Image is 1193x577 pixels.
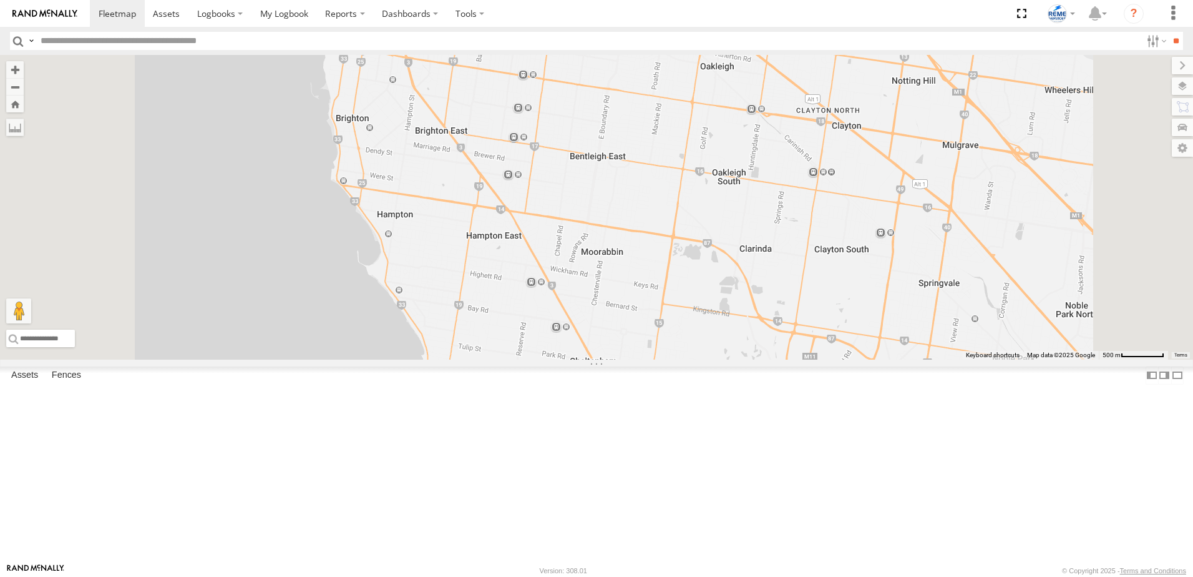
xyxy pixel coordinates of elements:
button: Map Scale: 500 m per 66 pixels [1099,351,1168,360]
button: Drag Pegman onto the map to open Street View [6,298,31,323]
button: Keyboard shortcuts [966,351,1020,360]
label: Dock Summary Table to the Right [1158,367,1171,385]
label: Fences [46,367,87,384]
div: Version: 308.01 [540,567,587,575]
button: Zoom in [6,61,24,78]
button: Zoom out [6,78,24,96]
button: Zoom Home [6,96,24,112]
a: Terms and Conditions [1120,567,1186,575]
label: Measure [6,119,24,136]
span: 500 m [1103,352,1121,358]
img: rand-logo.svg [12,9,77,18]
i: ? [1124,4,1144,24]
label: Map Settings [1172,139,1193,157]
label: Search Query [26,32,36,50]
label: Dock Summary Table to the Left [1146,367,1158,385]
label: Hide Summary Table [1171,367,1184,385]
label: Assets [5,367,44,384]
div: © Copyright 2025 - [1062,567,1186,575]
label: Search Filter Options [1142,32,1169,50]
a: Terms (opens in new tab) [1174,353,1187,358]
div: Livia Michelini [1043,4,1079,23]
a: Visit our Website [7,565,64,577]
span: Map data ©2025 Google [1027,352,1095,358]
